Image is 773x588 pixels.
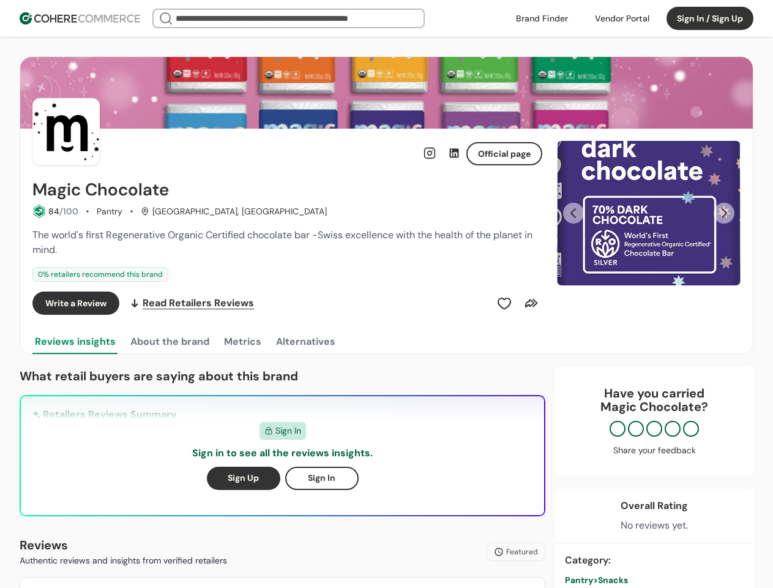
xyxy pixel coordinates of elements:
img: Brand Photo [32,98,100,165]
span: Sign In [275,424,301,437]
b: Reviews [20,537,68,553]
img: Slide 0 [557,141,741,285]
p: What retail buyers are saying about this brand [20,367,545,385]
button: Sign In [285,467,359,490]
span: Snacks [598,575,628,586]
div: [GEOGRAPHIC_DATA], [GEOGRAPHIC_DATA] [141,205,327,218]
div: No reviews yet. [621,518,688,533]
img: Brand cover image [20,57,753,129]
div: Share your feedback [567,444,741,457]
span: Featured [506,546,538,557]
button: Write a Review [32,292,119,315]
button: Metrics [222,330,264,354]
button: Official page [466,142,542,165]
span: /100 [59,206,78,217]
h2: Magic Chocolate [32,180,169,200]
p: Authentic reviews and insights from verified retailers [20,554,227,567]
button: Previous Slide [563,203,584,224]
div: Carousel [557,141,741,285]
button: About the brand [128,330,212,354]
button: Sign Up [207,467,280,490]
span: Read Retailers Reviews [143,296,254,311]
button: Next Slide [714,203,734,224]
div: Pantry [97,205,122,218]
div: Overall Rating [621,499,688,513]
span: The world's first Regenerative Organic Certified chocolate bar -Swiss excellence with the health ... [32,228,532,256]
div: Slide 1 [557,141,741,285]
button: Alternatives [274,330,338,354]
a: Read Retailers Reviews [129,292,254,315]
span: 84 [48,206,59,217]
button: Reviews insights [32,330,118,354]
p: Magic Chocolate ? [567,400,741,413]
button: Sign In / Sign Up [667,7,753,30]
p: Sign in to see all the reviews insights. [192,446,373,461]
span: Pantry [565,575,593,586]
div: 0 % retailers recommend this brand [32,267,168,282]
span: > [593,575,598,586]
img: Cohere Logo [20,12,140,24]
div: Category : [565,553,744,568]
div: Have you carried [567,386,741,413]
